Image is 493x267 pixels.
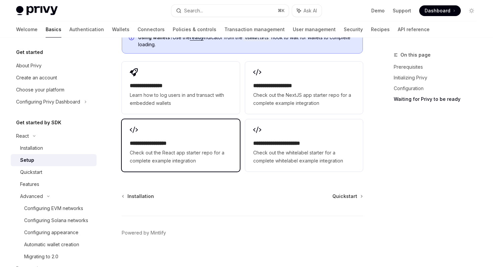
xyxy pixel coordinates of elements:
[138,21,165,38] a: Connectors
[24,253,58,261] div: Migrating to 2.0
[11,84,97,96] a: Choose your platform
[425,7,450,14] span: Dashboard
[278,8,285,13] span: ⌘ K
[16,21,38,38] a: Welcome
[398,21,430,38] a: API reference
[11,214,97,226] a: Configuring Solana networks
[24,216,88,224] div: Configuring Solana networks
[253,91,355,107] span: Check out the NextJS app starter repo for a complete example integration
[130,149,231,165] span: Check out the React app starter repo for a complete example integration
[122,229,166,236] a: Powered by Mintlify
[11,178,97,190] a: Features
[171,5,288,17] button: Search...⌘K
[394,72,482,83] a: Initializing Privy
[292,5,322,17] button: Ask AI
[394,83,482,94] a: Configuration
[245,62,363,114] a: **** **** **** ****Check out the NextJS app starter repo for a complete example integration
[46,21,61,38] a: Basics
[304,7,317,14] span: Ask AI
[112,21,129,38] a: Wallets
[419,5,461,16] a: Dashboard
[16,48,43,56] h5: Get started
[69,21,104,38] a: Authentication
[371,21,390,38] a: Recipes
[371,7,385,14] a: Demo
[393,7,411,14] a: Support
[332,193,357,200] span: Quickstart
[20,168,42,176] div: Quickstart
[122,62,239,114] a: **** **** **** *Learn how to log users in and transact with embedded wallets
[11,72,97,84] a: Create an account
[20,156,34,164] div: Setup
[130,91,231,107] span: Learn how to log users in and transact with embedded wallets
[129,35,135,42] svg: Info
[20,180,39,188] div: Features
[293,21,336,38] a: User management
[400,51,431,59] span: On this page
[24,228,78,237] div: Configuring appearance
[344,21,363,38] a: Security
[11,226,97,239] a: Configuring appearance
[122,119,239,172] a: **** **** **** ***Check out the React app starter repo for a complete example integration
[394,62,482,72] a: Prerequisites
[122,193,154,200] a: Installation
[11,202,97,214] a: Configuring EVM networks
[138,34,356,48] span: Use the indicator from the hook to wait for wallets to complete loading.
[11,166,97,178] a: Quickstart
[394,94,482,105] a: Waiting for Privy to be ready
[11,60,97,72] a: About Privy
[16,74,57,82] div: Create an account
[16,6,58,15] img: light logo
[16,119,61,127] h5: Get started by SDK
[190,35,204,41] a: ready
[16,62,42,70] div: About Privy
[253,149,355,165] span: Check out the whitelabel starter for a complete whitelabel example integration
[332,193,362,200] a: Quickstart
[16,132,29,140] div: React
[20,144,43,152] div: Installation
[16,86,64,94] div: Choose your platform
[20,192,43,200] div: Advanced
[11,142,97,154] a: Installation
[11,154,97,166] a: Setup
[466,5,477,16] button: Toggle dark mode
[16,98,80,106] div: Configuring Privy Dashboard
[245,119,363,172] a: **** **** **** **** ***Check out the whitelabel starter for a complete whitelabel example integra...
[127,193,154,200] span: Installation
[11,251,97,263] a: Migrating to 2.0
[24,241,79,249] div: Automatic wallet creation
[173,21,216,38] a: Policies & controls
[242,35,271,41] code: useWallets
[24,204,83,212] div: Configuring EVM networks
[184,7,203,15] div: Search...
[11,239,97,251] a: Automatic wallet creation
[224,21,285,38] a: Transaction management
